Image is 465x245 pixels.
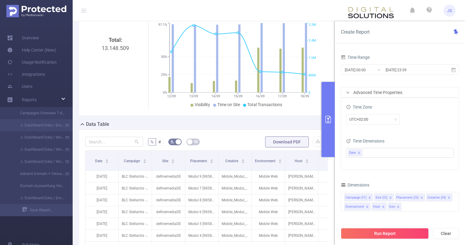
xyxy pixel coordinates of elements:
input: End date [385,66,434,74]
a: ⚠ Dashboard Data / Weekly catch-up - [DATE] [12,156,65,168]
a: Usage Notification [7,56,57,68]
a: ⚠ Dashboard Data / Weekly catch-up - [DATE] [12,131,65,143]
i: icon: close [358,151,361,155]
span: Visibility [195,102,210,107]
li: Environment [344,203,371,210]
p: DE [318,171,351,182]
p: [PERSON_NAME][DOMAIN_NAME] [285,206,318,218]
p: Mobile Web [252,218,285,230]
tspan: 25% [161,73,167,77]
p: DE [318,206,351,218]
p: Mobile Web [252,183,285,194]
tspan: 15/09 [233,94,242,98]
li: Geo [388,203,401,210]
span: Create Report [341,29,370,35]
p: Modul 7 [9858788] [185,183,218,194]
i: icon: close [447,196,450,200]
tspan: 1.6M [308,56,316,60]
p: definemediaDE [152,218,185,230]
span: Reports [22,97,37,102]
div: Sort [210,158,213,162]
i: icon: caret-down [305,161,309,163]
span: Environment [255,159,276,163]
span: Date [349,149,356,156]
input: filter select [364,149,364,156]
p: Modul 9 [9858790] [185,171,218,182]
li: Placement (l3) [395,193,425,201]
div: Campaign (l1) [345,194,367,202]
li: Host [372,203,387,210]
i: icon: close [366,205,369,209]
p: [DATE] [85,230,118,241]
p: [DATE] [85,171,118,182]
tspan: 16/09 [256,94,264,98]
div: Sort [278,158,282,162]
i: icon: caret-down [241,161,245,163]
p: DE [318,194,351,206]
span: Dimensions [341,183,369,187]
span: Host [295,159,303,163]
p: BLC Stellantis - DS No8 - Q3 2025 [288288] [119,194,152,206]
span: Creative [225,159,239,163]
p: Mobile_Modul_8_Services.zip [5571857] [219,194,252,206]
tspan: 2.4M [308,39,316,42]
p: Mobile_Modul_4_BildergalerieExterior.zip [5571853] [219,230,252,241]
p: definemediaDE [152,183,185,194]
p: definemediaDE [152,206,185,218]
p: Mobile_Modul_9_Angebote.zip [5571858] [219,171,252,182]
span: # [158,139,161,144]
i: icon: table [194,140,198,143]
p: Mobile_Modul_6_BildergalerieInterior.zip [5571855] [219,206,252,218]
a: Reports [22,94,37,106]
i: icon: down [394,118,397,122]
div: Sort [105,158,109,162]
p: BLC Stellantis - DS No8 - Q3 2025 [288288] [119,230,152,241]
p: DE [318,230,351,241]
tspan: 0% [163,91,167,95]
p: BLC Stellantis - DS No8 - Q3 2025 [288288] [119,206,152,218]
p: DE [318,183,351,194]
span: Time Dimensions [346,139,384,143]
a: Adnami Domain + Viewability Report [12,168,65,180]
p: [PERSON_NAME][DOMAIN_NAME] [285,171,318,182]
p: definemediaDE [152,171,185,182]
span: Campaign [124,159,141,163]
span: Date [95,159,103,163]
p: BLC Stellantis - DS No8 - Q3 2025 [288288] [119,218,152,230]
p: Mobile Web [252,194,285,206]
img: Protected Media [6,5,66,17]
p: Mobile_Modul_5_ComparisonSlider.zip [5571854] [219,218,252,230]
span: Time Range [341,55,370,60]
a: Help Center (New) [7,44,56,56]
p: Mobile Web [252,206,285,218]
tspan: 13/09 [189,94,198,98]
p: Modul 4 [9858785] [185,230,218,241]
i: icon: close [382,205,385,209]
i: icon: close [368,196,371,200]
div: Sort [305,158,309,162]
p: Mobile_Modul_7_3DAnsicht.zip [5571856] [219,183,252,194]
div: Sort [143,158,147,162]
i: icon: caret-up [241,158,245,160]
p: [PERSON_NAME][DOMAIN_NAME] [285,183,318,194]
button: Download PDF [265,136,309,147]
a: Integrations [7,68,45,80]
li: Creative (l4) [426,193,452,201]
div: Creative (l4) [427,194,446,202]
i: icon: caret-down [171,161,175,163]
i: icon: close [397,205,400,209]
div: icon: rightAdvanced Time Properties [341,87,459,98]
a: Domain-Auswertung Viewability [12,180,65,192]
p: BLC Stellantis - DS No8 - Q3 2025 [288288] [119,183,152,194]
div: Environment [345,203,364,211]
i: icon: close [389,196,392,200]
div: Sort [241,158,245,162]
i: icon: right [346,91,350,94]
tspan: 14/09 [211,94,220,98]
a: ⚠ Dashboard Data / Weekly catch-up - [DATE] [12,143,65,156]
p: [DATE] [85,206,118,218]
h2: Data Table [86,121,109,128]
p: Modul 8 [9858789] [185,194,218,206]
div: Site (l2) [375,194,387,202]
p: [PERSON_NAME][DOMAIN_NAME] [285,194,318,206]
